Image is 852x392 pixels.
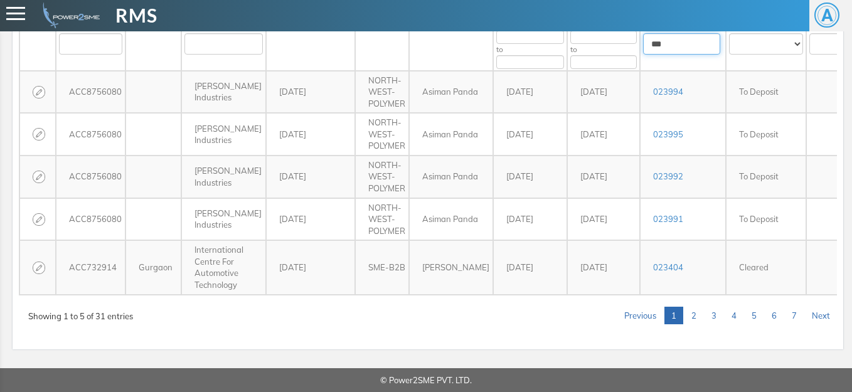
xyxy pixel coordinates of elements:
a: 4 [725,307,743,325]
td: [DATE] [266,71,355,114]
td: [DATE] [493,240,567,294]
td: ACC732914 [56,240,125,294]
td: [PERSON_NAME] [409,240,493,294]
td: [PERSON_NAME] Industries [181,198,266,241]
td: ACC8756080 [56,71,125,114]
td: NORTH-WEST-POLYMER [355,198,409,241]
a: 023404 [653,262,683,272]
img: admin [38,3,100,28]
a: Previous [617,307,663,325]
td: [DATE] [493,71,567,114]
td: ACC8756080 [56,113,125,156]
td: [DATE] [266,240,355,294]
td: Asiman Panda [409,198,493,241]
span: From to [570,20,637,68]
td: [PERSON_NAME] Industries [181,156,266,198]
td: International Centre For Automotive Technology [181,240,266,294]
td: [DATE] [493,198,567,241]
td: [DATE] [266,198,355,241]
td: [DATE] [567,198,640,241]
a: 6 [765,307,784,325]
td: To Deposit [726,156,806,198]
td: [DATE] [266,113,355,156]
td: To Deposit [726,113,806,156]
td: Asiman Panda [409,113,493,156]
td: Gurgaon [125,240,181,294]
td: [DATE] [493,156,567,198]
span: RMS [115,2,157,29]
a: 1 [664,307,683,325]
a: 023991 [653,214,683,224]
td: Asiman Panda [409,71,493,114]
td: NORTH-WEST-POLYMER [355,156,409,198]
td: ACC8756080 [56,156,125,198]
td: [DATE] [567,156,640,198]
td: Asiman Panda [409,156,493,198]
td: NORTH-WEST-POLYMER [355,71,409,114]
div: Showing 1 to 5 of 31 entries [28,305,133,322]
td: [DATE] [266,156,355,198]
td: [PERSON_NAME] Industries [181,71,266,114]
a: 2 [684,307,703,325]
span: From to [496,20,564,68]
a: 7 [785,307,804,325]
a: 023995 [653,129,683,139]
a: 023992 [653,171,683,181]
td: [DATE] [493,113,567,156]
td: To Deposit [726,71,806,114]
td: ACC8756080 [56,198,125,241]
td: Cleared [726,240,806,294]
td: [DATE] [567,113,640,156]
a: 3 [705,307,723,325]
td: To Deposit [726,198,806,241]
a: 023994 [653,87,683,97]
a: Next [805,307,837,325]
td: [DATE] [567,240,640,294]
td: [PERSON_NAME] Industries [181,113,266,156]
td: [DATE] [567,71,640,114]
a: 5 [745,307,764,325]
span: A [814,3,839,28]
td: SME-B2B [355,240,409,294]
td: NORTH-WEST-POLYMER [355,113,409,156]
